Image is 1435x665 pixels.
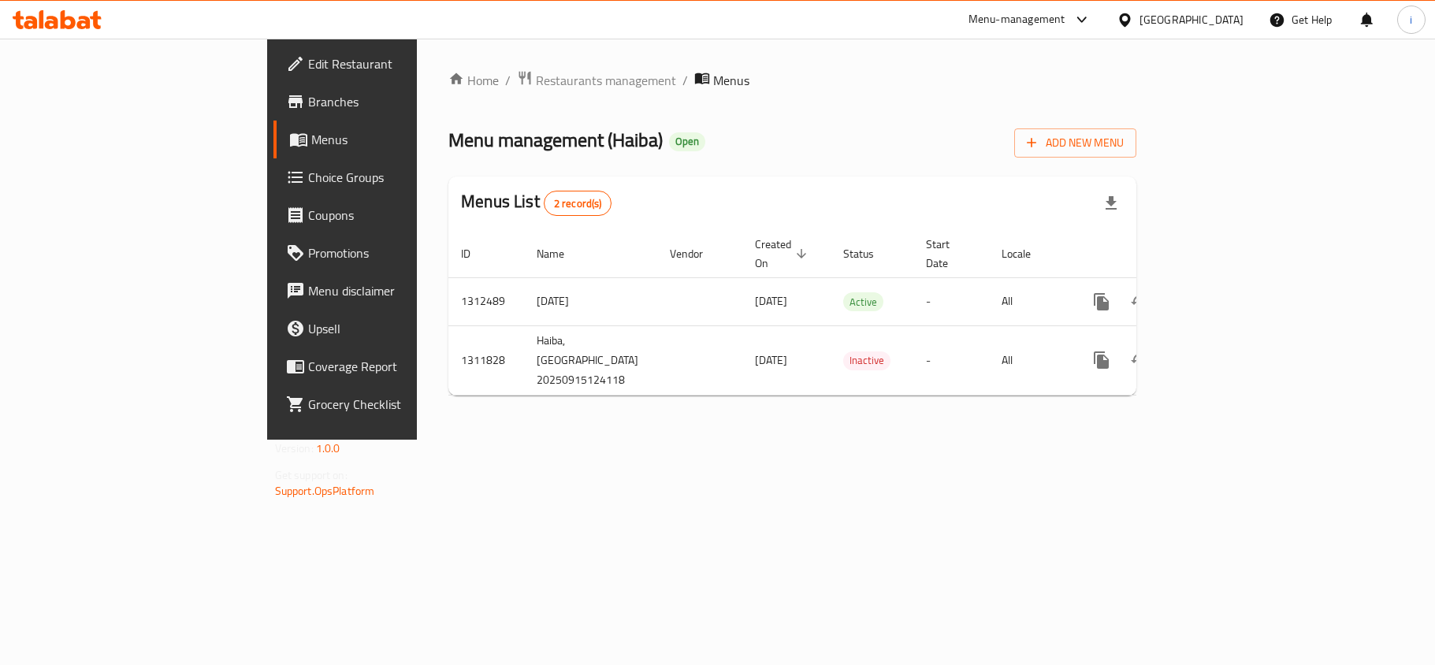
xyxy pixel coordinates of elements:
[524,325,657,395] td: Haiba,[GEOGRAPHIC_DATA] 20250915124118
[273,45,507,83] a: Edit Restaurant
[308,206,494,225] span: Coupons
[275,438,314,459] span: Version:
[544,191,612,216] div: Total records count
[843,293,883,311] span: Active
[843,351,890,370] span: Inactive
[275,465,348,485] span: Get support on:
[989,277,1070,325] td: All
[308,92,494,111] span: Branches
[1083,283,1121,321] button: more
[505,71,511,90] li: /
[669,135,705,148] span: Open
[755,350,787,370] span: [DATE]
[913,277,989,325] td: -
[308,395,494,414] span: Grocery Checklist
[670,244,723,263] span: Vendor
[273,83,507,121] a: Branches
[1139,11,1244,28] div: [GEOGRAPHIC_DATA]
[308,319,494,338] span: Upsell
[1410,11,1412,28] span: i
[273,310,507,347] a: Upsell
[308,54,494,73] span: Edit Restaurant
[536,71,676,90] span: Restaurants management
[545,196,612,211] span: 2 record(s)
[461,190,612,216] h2: Menus List
[669,132,705,151] div: Open
[275,481,375,501] a: Support.OpsPlatform
[755,291,787,311] span: [DATE]
[517,70,676,91] a: Restaurants management
[448,70,1136,91] nav: breadcrumb
[1002,244,1051,263] span: Locale
[448,230,1247,396] table: enhanced table
[308,243,494,262] span: Promotions
[537,244,585,263] span: Name
[273,121,507,158] a: Menus
[713,71,749,90] span: Menus
[1121,283,1158,321] button: Change Status
[311,130,494,149] span: Menus
[273,347,507,385] a: Coverage Report
[316,438,340,459] span: 1.0.0
[1121,341,1158,379] button: Change Status
[755,235,812,273] span: Created On
[461,244,491,263] span: ID
[273,158,507,196] a: Choice Groups
[926,235,970,273] span: Start Date
[524,277,657,325] td: [DATE]
[308,357,494,376] span: Coverage Report
[1083,341,1121,379] button: more
[682,71,688,90] li: /
[1092,184,1130,222] div: Export file
[308,281,494,300] span: Menu disclaimer
[968,10,1065,29] div: Menu-management
[1014,128,1136,158] button: Add New Menu
[843,244,894,263] span: Status
[273,234,507,272] a: Promotions
[273,196,507,234] a: Coupons
[273,272,507,310] a: Menu disclaimer
[1027,133,1124,153] span: Add New Menu
[843,292,883,311] div: Active
[989,325,1070,395] td: All
[273,385,507,423] a: Grocery Checklist
[1070,230,1247,278] th: Actions
[448,122,663,158] span: Menu management ( Haiba )
[913,325,989,395] td: -
[308,168,494,187] span: Choice Groups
